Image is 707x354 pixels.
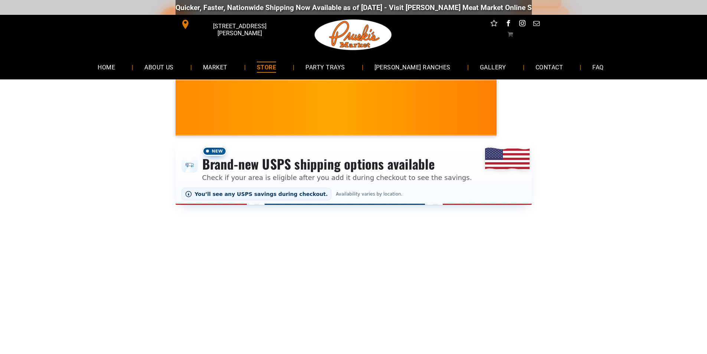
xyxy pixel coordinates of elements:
a: MARKET [192,57,239,77]
a: facebook [503,19,513,30]
a: instagram [517,19,527,30]
a: PARTY TRAYS [294,57,356,77]
a: STORE [246,57,287,77]
div: Quicker, Faster, Nationwide Shipping Now Available as of [DATE] - Visit [PERSON_NAME] Meat Market... [159,3,608,12]
span: You’ll see any USPS savings during checkout. [195,191,328,197]
span: New [202,147,227,156]
a: ABOUT US [133,57,185,77]
div: Shipping options announcement [176,142,532,205]
a: [PERSON_NAME] RANCHES [363,57,462,77]
img: Pruski-s+Market+HQ+Logo2-1920w.png [313,15,393,55]
span: [PERSON_NAME] MARKET [474,113,620,125]
a: Social network [489,19,499,30]
a: HOME [86,57,126,77]
a: email [531,19,541,30]
a: GALLERY [469,57,517,77]
span: Availability varies by location. [334,191,404,197]
span: [STREET_ADDRESS][PERSON_NAME] [192,19,287,40]
a: CONTACT [524,57,574,77]
a: FAQ [581,57,615,77]
h3: Brand-new USPS shipping options available [202,156,472,172]
p: Check if your area is eligible after you add it during checkout to see the savings. [202,173,472,183]
a: [STREET_ADDRESS][PERSON_NAME] [176,19,289,30]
